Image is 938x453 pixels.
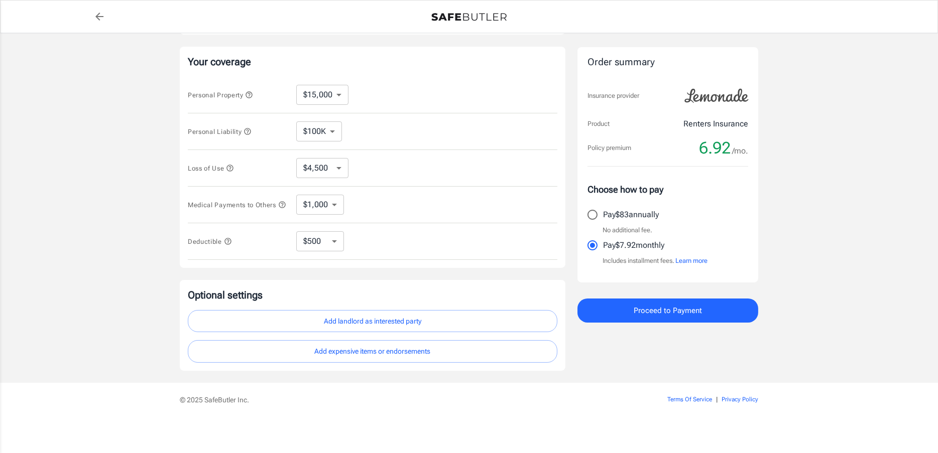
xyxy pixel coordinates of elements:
[588,119,610,129] p: Product
[188,165,234,172] span: Loss of Use
[188,55,557,69] p: Your coverage
[679,82,754,110] img: Lemonade
[588,55,748,70] div: Order summary
[634,304,702,317] span: Proceed to Payment
[577,298,758,323] button: Proceed to Payment
[588,143,631,153] p: Policy premium
[722,396,758,403] a: Privacy Policy
[188,128,252,135] span: Personal Liability
[667,396,712,403] a: Terms Of Service
[588,91,639,101] p: Insurance provider
[188,162,234,174] button: Loss of Use
[675,256,708,266] button: Learn more
[188,235,232,247] button: Deductible
[89,7,109,27] a: back to quotes
[716,396,718,403] span: |
[431,13,507,21] img: Back to quotes
[603,256,708,266] p: Includes installment fees.
[603,209,659,221] p: Pay $83 annually
[188,340,557,363] button: Add expensive items or endorsements
[603,239,664,251] p: Pay $7.92 monthly
[188,288,557,302] p: Optional settings
[188,91,253,99] span: Personal Property
[188,89,253,101] button: Personal Property
[732,144,748,158] span: /mo.
[188,310,557,333] button: Add landlord as interested party
[188,201,286,209] span: Medical Payments to Others
[588,183,748,196] p: Choose how to pay
[188,238,232,245] span: Deductible
[180,395,611,405] p: © 2025 SafeButler Inc.
[699,138,731,158] span: 6.92
[188,199,286,211] button: Medical Payments to Others
[188,125,252,137] button: Personal Liability
[683,118,748,130] p: Renters Insurance
[603,225,652,235] p: No additional fee.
